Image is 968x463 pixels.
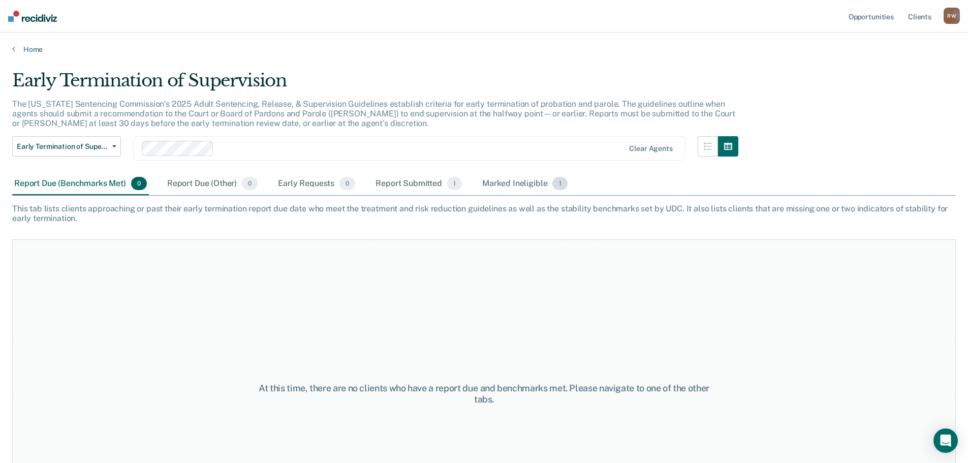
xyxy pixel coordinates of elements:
span: 1 [552,177,567,190]
span: Early Termination of Supervision [17,142,108,151]
div: At this time, there are no clients who have a report due and benchmarks met. Please navigate to o... [248,383,720,405]
div: R W [944,8,960,24]
div: Report Due (Benchmarks Met)0 [12,173,149,195]
div: Marked Ineligible1 [480,173,570,195]
span: 1 [447,177,462,190]
div: Clear agents [629,144,672,153]
div: This tab lists clients approaching or past their early termination report due date who meet the t... [12,204,956,223]
span: 0 [242,177,258,190]
span: 0 [339,177,355,190]
button: RW [944,8,960,24]
button: Early Termination of Supervision [12,136,121,157]
a: Home [12,45,956,54]
div: Report Submitted1 [373,173,464,195]
div: Early Requests0 [276,173,357,195]
span: 0 [131,177,147,190]
div: Open Intercom Messenger [933,428,958,453]
img: Recidiviz [8,11,57,22]
div: Report Due (Other)0 [165,173,260,195]
div: Early Termination of Supervision [12,70,738,99]
p: The [US_STATE] Sentencing Commission’s 2025 Adult Sentencing, Release, & Supervision Guidelines e... [12,99,735,128]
